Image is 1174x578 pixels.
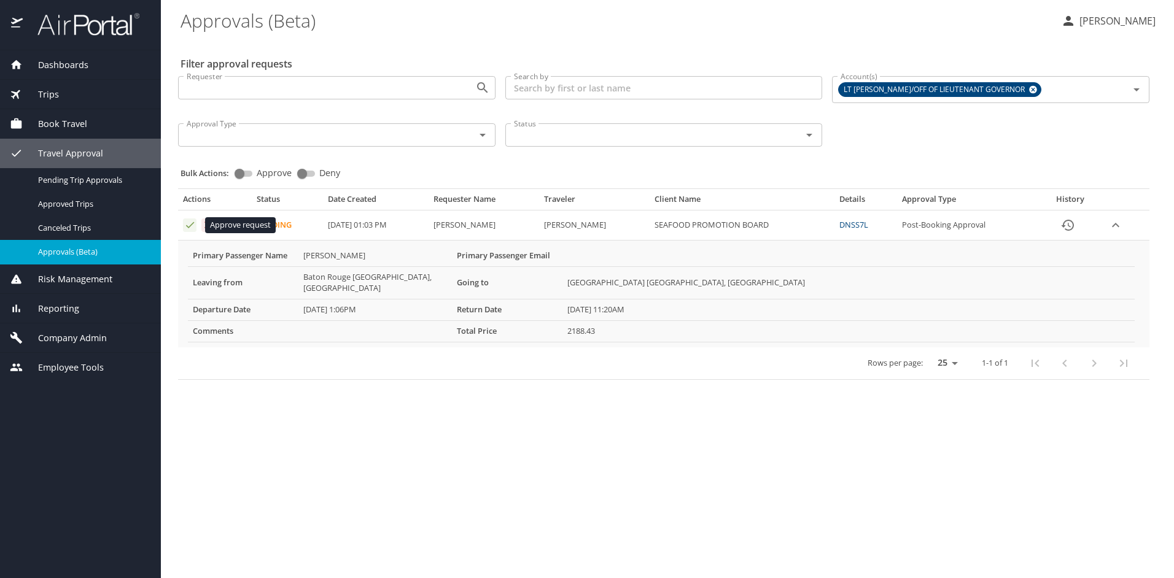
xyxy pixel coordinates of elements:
span: Canceled Trips [38,222,146,234]
td: 2188.43 [562,320,1135,342]
td: [DATE] 01:03 PM [323,210,429,241]
button: Open [801,126,818,144]
img: airportal-logo.png [24,12,139,36]
span: Approve [257,169,292,177]
span: Book Travel [23,117,87,131]
button: [PERSON_NAME] [1056,10,1160,32]
th: Primary Passenger Name [188,245,298,266]
td: SEAFOOD PROMOTION BOARD [650,210,835,241]
td: [PERSON_NAME] [539,210,650,241]
th: Primary Passenger Email [452,245,562,266]
span: Approvals (Beta) [38,246,146,258]
h2: Filter approval requests [181,54,292,74]
p: Rows per page: [868,359,923,367]
th: Client Name [650,194,835,210]
td: [GEOGRAPHIC_DATA] [GEOGRAPHIC_DATA], [GEOGRAPHIC_DATA] [562,266,1135,299]
th: Details [834,194,897,210]
span: Risk Management [23,272,112,286]
button: Open [474,79,491,96]
th: Return Date [452,299,562,320]
th: Going to [452,266,562,299]
p: Bulk Actions: [181,168,239,179]
th: Actions [178,194,252,210]
td: Post-Booking Approval [897,210,1038,241]
th: Requester Name [429,194,539,210]
span: Trips [23,88,59,101]
button: Open [1128,81,1145,98]
span: Approved Trips [38,198,146,210]
p: [PERSON_NAME] [1076,13,1156,28]
th: Comments [188,320,298,342]
img: icon-airportal.png [11,12,24,36]
button: expand row [1106,216,1125,234]
span: Pending Trip Approvals [38,174,146,186]
th: Status [252,194,323,210]
th: Total Price [452,320,562,342]
input: Search by first or last name [505,76,823,99]
th: Traveler [539,194,650,210]
span: LT [PERSON_NAME]/OFF OF LIEUTENANT GOVERNOR [839,83,1032,96]
span: Reporting [23,302,79,315]
td: [DATE] 1:06PM [298,299,452,320]
span: Travel Approval [23,147,103,160]
th: Leaving from [188,266,298,299]
td: [PERSON_NAME] [429,210,539,241]
td: Baton Rouge [GEOGRAPHIC_DATA], [GEOGRAPHIC_DATA] [298,266,452,299]
p: 1-1 of 1 [982,359,1008,367]
span: Deny [319,169,340,177]
th: Approval Type [897,194,1038,210]
select: rows per page [928,353,962,372]
div: LT [PERSON_NAME]/OFF OF LIEUTENANT GOVERNOR [838,82,1041,97]
button: History [1053,210,1083,240]
table: More info for approvals [188,245,1135,342]
td: [DATE] 11:20AM [562,299,1135,320]
a: DNSS7L [839,219,868,230]
td: [PERSON_NAME] [298,245,452,266]
span: Company Admin [23,331,107,345]
th: Date Created [323,194,429,210]
table: Approval table [178,194,1149,379]
button: Open [474,126,491,144]
th: History [1038,194,1102,210]
span: Employee Tools [23,361,104,374]
td: Pending [252,210,323,241]
span: Dashboards [23,58,88,72]
th: Departure Date [188,299,298,320]
h1: Approvals (Beta) [181,1,1051,39]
